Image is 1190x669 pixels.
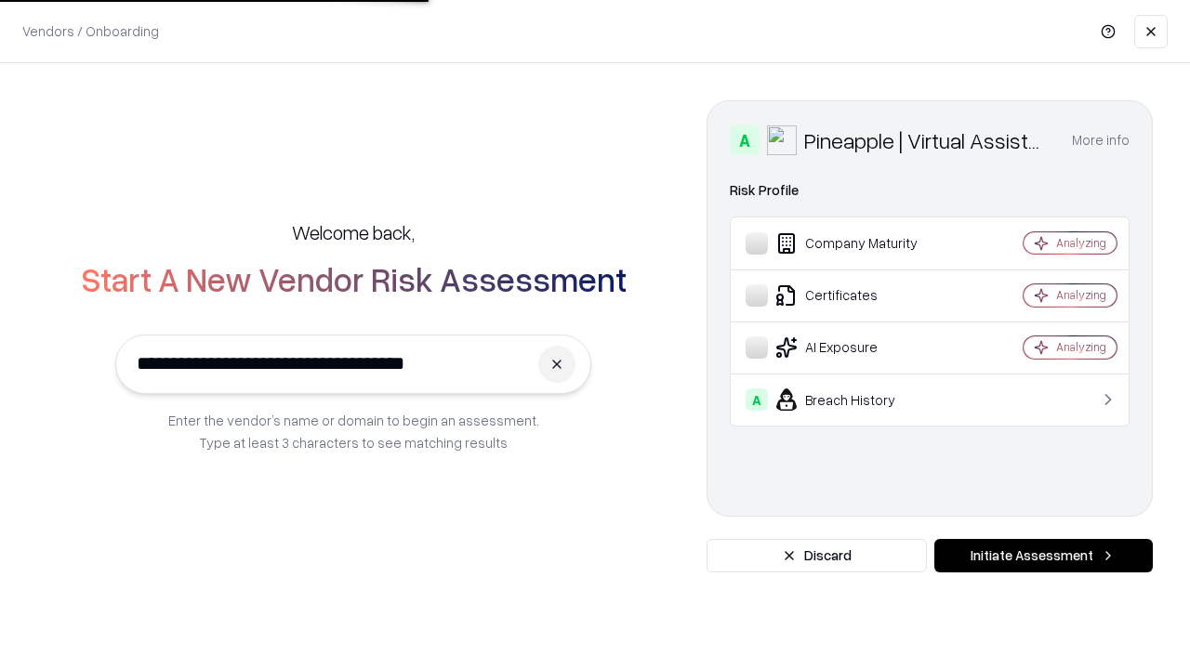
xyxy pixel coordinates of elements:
[746,232,968,255] div: Company Maturity
[292,219,415,245] h5: Welcome back,
[1056,235,1106,251] div: Analyzing
[1056,287,1106,303] div: Analyzing
[22,21,159,41] p: Vendors / Onboarding
[746,336,968,359] div: AI Exposure
[730,179,1130,202] div: Risk Profile
[81,260,627,297] h2: Start A New Vendor Risk Assessment
[707,539,927,572] button: Discard
[746,388,768,411] div: A
[746,284,968,307] div: Certificates
[746,388,968,411] div: Breach History
[168,409,539,453] p: Enter the vendor’s name or domain to begin an assessment. Type at least 3 characters to see match...
[1072,124,1130,157] button: More info
[1056,339,1106,355] div: Analyzing
[730,125,760,155] div: A
[934,539,1153,572] button: Initiate Assessment
[767,125,797,155] img: Pineapple | Virtual Assistant Agency
[804,125,1050,155] div: Pineapple | Virtual Assistant Agency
